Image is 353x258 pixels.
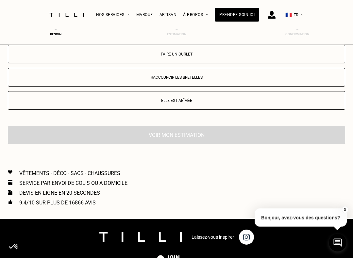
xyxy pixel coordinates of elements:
[160,12,177,17] a: Artisan
[11,52,342,56] p: Faire un ourlet
[284,32,311,36] div: Confirmation
[239,230,254,245] img: page instagram de Tilli une retoucherie à domicile
[47,13,86,17] img: Logo du service de couturière Tilli
[11,98,342,103] p: Elle est abîmée
[300,14,303,16] img: menu déroulant
[8,68,345,87] button: Raccourcir les bretelles
[8,180,12,185] img: Icon
[206,14,208,16] img: Menu déroulant à propos
[96,0,130,29] div: Nos services
[8,45,345,63] button: Faire un ourlet
[163,32,190,36] div: Estimation
[19,190,100,196] p: Devis en ligne en 20 secondes
[127,14,130,16] img: Menu déroulant
[282,0,306,29] button: 🇫🇷 FR
[19,180,127,186] p: Service par envoi de colis ou à domicile
[136,12,153,17] a: Marque
[215,8,259,22] a: Prendre soin ici
[8,190,12,195] img: Icon
[268,11,276,19] img: icône connexion
[285,12,292,18] span: 🇫🇷
[255,208,347,227] p: Bonjour, avez-vous des questions?
[19,200,96,206] p: 9.4/10 sur plus de 16866 avis
[8,200,12,204] img: Icon
[11,75,342,80] p: Raccourcir les bretelles
[99,232,182,242] img: logo Tilli
[8,91,345,110] button: Elle est abîmée
[19,170,120,176] p: Vêtements · Déco · Sacs · Chaussures
[43,32,69,36] div: Besoin
[192,234,234,240] p: Laissez-vous inspirer
[342,206,348,213] button: X
[183,0,208,29] div: À propos
[8,170,12,174] img: Icon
